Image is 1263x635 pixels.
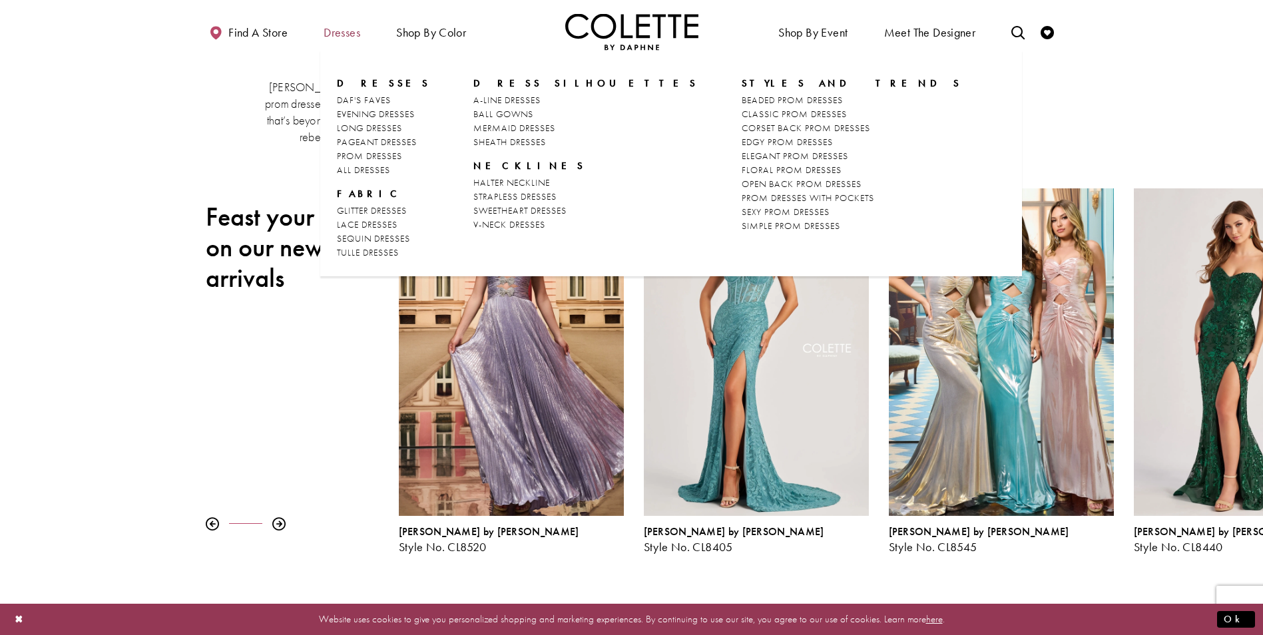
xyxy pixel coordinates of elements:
[644,525,824,538] span: [PERSON_NAME] by [PERSON_NAME]
[473,218,698,232] a: V-NECK DRESSES
[337,163,430,177] a: ALL DRESSES
[337,218,430,232] a: LACE DRESSES
[742,150,848,162] span: ELEGANT PROM DRESSES
[1037,13,1057,50] a: Check Wishlist
[644,526,869,554] div: Colette by Daphne Style No. CL8405
[337,135,430,149] a: PAGEANT DRESSES
[742,122,870,134] span: CORSET BACK PROM DRESSES
[473,218,545,230] span: V-NECK DRESSES
[473,176,698,190] a: HALTER NECKLINE
[742,94,843,106] span: BEADED PROM DRESSES
[742,220,840,232] span: SIMPLE PROM DRESSES
[337,122,402,134] span: LONG DRESSES
[565,13,698,50] img: Colette by Daphne
[337,246,399,258] span: TULLE DRESSES
[337,204,407,216] span: GLITTER DRESSES
[337,77,430,90] span: Dresses
[742,135,962,149] a: EDGY PROM DRESSES
[742,136,833,148] span: EDGY PROM DRESSES
[473,190,698,204] a: STRAPLESS DRESSES
[473,108,533,120] span: BALL GOWNS
[473,77,698,90] span: DRESS SILHOUETTES
[206,13,291,50] a: Find a store
[399,526,624,554] div: Colette by Daphne Style No. CL8520
[742,121,962,135] a: CORSET BACK PROM DRESSES
[742,108,847,120] span: CLASSIC PROM DRESSES
[742,107,962,121] a: CLASSIC PROM DRESSES
[742,219,962,233] a: SIMPLE PROM DRESSES
[742,178,862,190] span: OPEN BACK PROM DRESSES
[473,190,557,202] span: STRAPLESS DRESSES
[565,13,698,50] a: Visit Home Page
[337,232,430,246] a: SEQUIN DRESSES
[389,178,634,564] div: Colette by Daphne Style No. CL8520
[8,608,31,631] button: Close Dialog
[742,205,962,219] a: SEXY PROM DRESSES
[337,164,390,176] span: ALL DRESSES
[473,204,567,216] span: SWEETHEART DRESSES
[337,218,397,230] span: LACE DRESSES
[96,610,1167,628] p: Website uses cookies to give you personalized shopping and marketing experiences. By continuing t...
[399,188,624,516] a: Visit Colette by Daphne Style No. CL8520 Page
[742,192,874,204] span: PROM DRESSES WITH POCKETS
[337,121,430,135] a: LONG DRESSES
[337,107,430,121] a: EVENING DRESSES
[324,26,360,39] span: Dresses
[644,539,733,554] span: Style No. CL8405
[337,232,410,244] span: SEQUIN DRESSES
[473,135,698,149] a: SHEATH DRESSES
[644,188,869,516] a: Visit Colette by Daphne Style No. CL8405 Page
[778,26,848,39] span: Shop By Event
[742,164,842,176] span: FLORAL PROM DRESSES
[742,93,962,107] a: BEADED PROM DRESSES
[337,150,402,162] span: PROM DRESSES
[473,204,698,218] a: SWEETHEART DRESSES
[1008,13,1028,50] a: Toggle search
[879,178,1124,564] div: Colette by Daphne Style No. CL8545
[881,13,979,50] a: Meet the designer
[473,121,698,135] a: MERMAID DRESSES
[634,178,879,564] div: Colette by Daphne Style No. CL8405
[473,176,550,188] span: HALTER NECKLINE
[1134,539,1223,554] span: Style No. CL8440
[337,93,430,107] a: DAF'S FAVES
[337,108,415,120] span: EVENING DRESSES
[742,177,962,191] a: OPEN BACK PROM DRESSES
[473,107,698,121] a: BALL GOWNS
[337,187,403,200] span: FABRIC
[337,187,430,200] span: FABRIC
[473,159,585,172] span: NECKLINES
[337,94,391,106] span: DAF'S FAVES
[742,206,830,218] span: SEXY PROM DRESSES
[473,94,541,106] span: A-LINE DRESSES
[206,202,379,294] h2: Feast your eyes on our newest arrivals
[742,149,962,163] a: ELEGANT PROM DRESSES
[742,77,962,90] span: STYLES AND TRENDS
[337,246,430,260] a: TULLE DRESSES
[399,539,487,554] span: Style No. CL8520
[889,526,1114,554] div: Colette by Daphne Style No. CL8545
[473,122,555,134] span: MERMAID DRESSES
[889,188,1114,516] a: Visit Colette by Daphne Style No. CL8545 Page
[473,159,698,172] span: NECKLINES
[337,136,417,148] span: PAGEANT DRESSES
[884,26,976,39] span: Meet the designer
[473,93,698,107] a: A-LINE DRESSES
[889,539,977,554] span: Style No. CL8545
[337,204,430,218] a: GLITTER DRESSES
[396,26,466,39] span: Shop by color
[264,79,999,145] p: [PERSON_NAME] by [PERSON_NAME] is THE incredible, premiere prom dress collection for those in [GE...
[742,191,962,205] a: PROM DRESSES WITH POCKETS
[889,525,1069,538] span: [PERSON_NAME] by [PERSON_NAME]
[926,612,943,626] a: here
[1217,611,1255,628] button: Submit Dialog
[473,136,546,148] span: SHEATH DRESSES
[337,149,430,163] a: PROM DRESSES
[228,26,288,39] span: Find a store
[320,13,364,50] span: Dresses
[393,13,469,50] span: Shop by color
[775,13,851,50] span: Shop By Event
